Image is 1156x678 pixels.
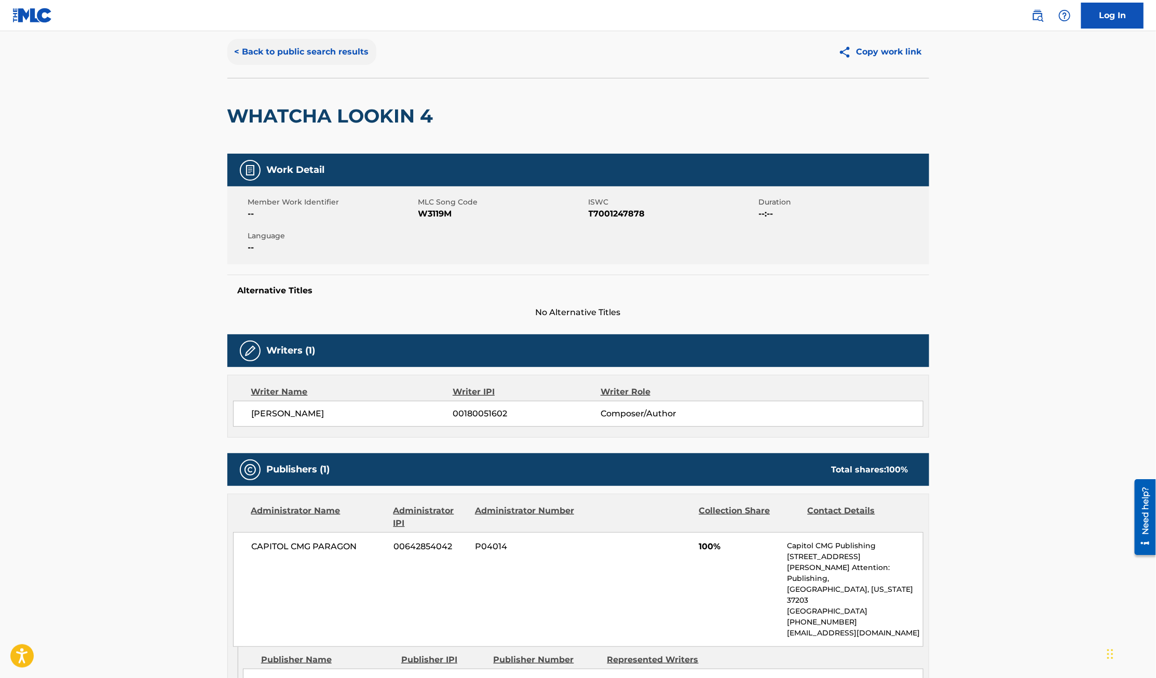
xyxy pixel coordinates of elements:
[589,208,756,220] span: T7001247878
[787,551,922,584] p: [STREET_ADDRESS][PERSON_NAME] Attention: Publishing,
[589,197,756,208] span: ISWC
[787,540,922,551] p: Capitol CMG Publishing
[252,540,386,553] span: CAPITOL CMG PARAGON
[238,286,919,296] h5: Alternative Titles
[699,540,779,553] span: 100%
[244,464,256,476] img: Publishers
[252,408,453,420] span: [PERSON_NAME]
[1031,9,1044,22] img: search
[601,408,735,420] span: Composer/Author
[248,230,416,241] span: Language
[227,306,929,319] span: No Alternative Titles
[475,505,576,530] div: Administrator Number
[838,46,856,59] img: Copy work link
[248,208,416,220] span: --
[759,197,927,208] span: Duration
[453,408,600,420] span: 00180051602
[601,386,735,398] div: Writer Role
[12,8,52,23] img: MLC Logo
[244,345,256,357] img: Writers
[1107,639,1113,670] div: Drag
[418,208,586,220] span: W3119M
[607,654,713,666] div: Represented Writers
[393,540,467,553] span: 00642854042
[759,208,927,220] span: --:--
[261,654,393,666] div: Publisher Name
[475,540,576,553] span: P04014
[808,505,908,530] div: Contact Details
[887,465,908,474] span: 100 %
[787,584,922,606] p: [GEOGRAPHIC_DATA], [US_STATE] 37203
[248,197,416,208] span: Member Work Identifier
[494,654,600,666] div: Publisher Number
[832,464,908,476] div: Total shares:
[1081,3,1144,29] a: Log In
[267,464,330,476] h5: Publishers (1)
[267,345,316,357] h5: Writers (1)
[401,654,486,666] div: Publisher IPI
[244,164,256,177] img: Work Detail
[787,617,922,628] p: [PHONE_NUMBER]
[267,164,325,176] h5: Work Detail
[418,197,586,208] span: MLC Song Code
[699,505,799,530] div: Collection Share
[251,505,386,530] div: Administrator Name
[1058,9,1071,22] img: help
[393,505,467,530] div: Administrator IPI
[248,241,416,254] span: --
[453,386,601,398] div: Writer IPI
[831,39,929,65] button: Copy work link
[1054,5,1075,26] div: Help
[251,386,453,398] div: Writer Name
[787,606,922,617] p: [GEOGRAPHIC_DATA]
[227,39,376,65] button: < Back to public search results
[787,628,922,639] p: [EMAIL_ADDRESS][DOMAIN_NAME]
[1027,5,1048,26] a: Public Search
[1127,475,1156,559] iframe: Resource Center
[1104,628,1156,678] iframe: Chat Widget
[227,104,439,128] h2: WHATCHA LOOKIN 4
